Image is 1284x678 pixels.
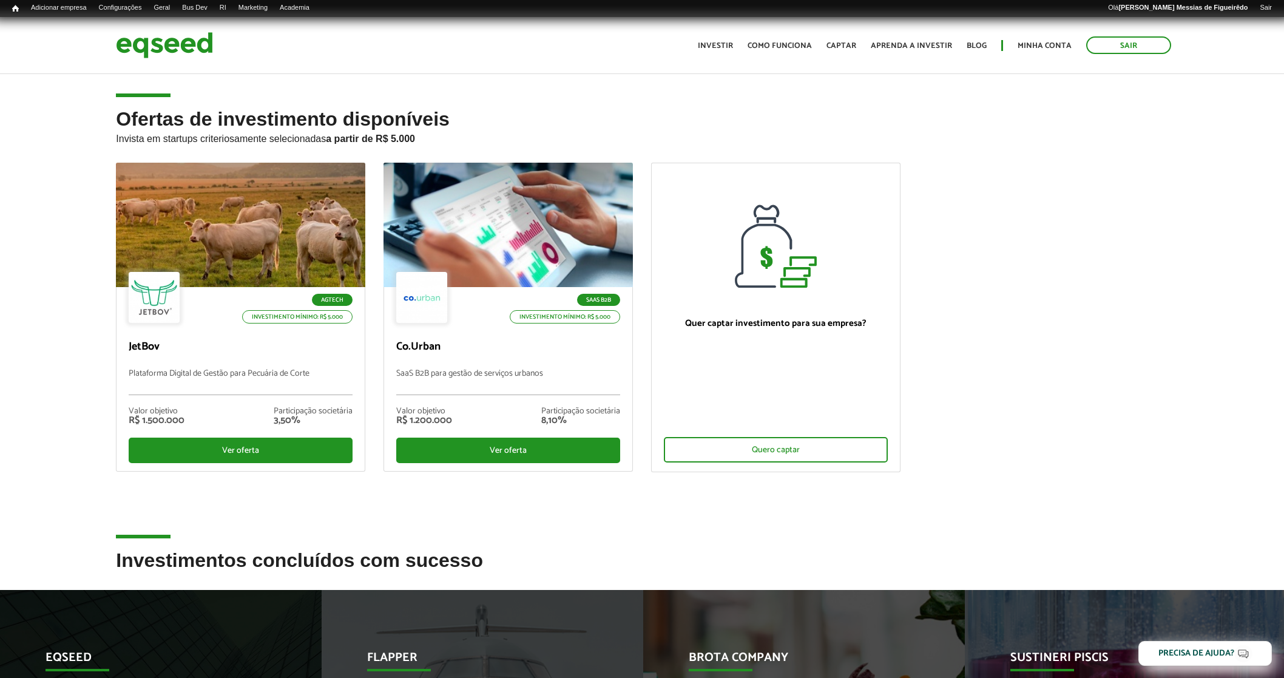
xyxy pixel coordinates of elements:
a: Início [6,3,25,15]
a: RI [214,3,232,13]
div: R$ 1.500.000 [129,416,184,425]
p: Plataforma Digital de Gestão para Pecuária de Corte [129,369,353,395]
div: 3,50% [274,416,353,425]
p: Co.Urban [396,341,620,354]
h2: Ofertas de investimento disponíveis [116,109,1167,163]
p: Investimento mínimo: R$ 5.000 [242,310,353,324]
a: Sair [1086,36,1171,54]
a: Investir [698,42,733,50]
p: SaaS B2B para gestão de serviços urbanos [396,369,620,395]
div: Valor objetivo [396,407,452,416]
p: EqSeed [46,651,258,671]
a: Blog [967,42,987,50]
p: Quer captar investimento para sua empresa? [664,318,888,329]
p: Invista em startups criteriosamente selecionadas [116,130,1167,144]
a: Quer captar investimento para sua empresa? Quero captar [651,163,900,472]
p: Sustineri Piscis [1010,651,1223,671]
h2: Investimentos concluídos com sucesso [116,550,1167,589]
a: Olá[PERSON_NAME] Messias de Figueirêdo [1102,3,1254,13]
a: Academia [274,3,316,13]
div: Quero captar [664,437,888,463]
div: Participação societária [274,407,353,416]
a: SaaS B2B Investimento mínimo: R$ 5.000 Co.Urban SaaS B2B para gestão de serviços urbanos Valor ob... [384,163,633,472]
strong: [PERSON_NAME] Messias de Figueirêdo [1118,4,1248,11]
div: Valor objetivo [129,407,184,416]
a: Minha conta [1018,42,1072,50]
a: Captar [826,42,856,50]
a: Configurações [93,3,148,13]
p: JetBov [129,341,353,354]
div: Participação societária [541,407,620,416]
span: Início [12,4,19,13]
img: EqSeed [116,29,213,61]
a: Bus Dev [176,3,214,13]
a: Sair [1254,3,1278,13]
a: Agtech Investimento mínimo: R$ 5.000 JetBov Plataforma Digital de Gestão para Pecuária de Corte V... [116,163,365,472]
a: Marketing [232,3,274,13]
strong: a partir de R$ 5.000 [326,134,415,144]
a: Aprenda a investir [871,42,952,50]
p: Investimento mínimo: R$ 5.000 [510,310,620,324]
div: R$ 1.200.000 [396,416,452,425]
a: Como funciona [748,42,812,50]
div: Ver oferta [129,438,353,463]
p: Agtech [312,294,353,306]
a: Adicionar empresa [25,3,93,13]
p: Flapper [367,651,579,671]
p: SaaS B2B [577,294,620,306]
div: 8,10% [541,416,620,425]
p: Brota Company [689,651,901,671]
div: Ver oferta [396,438,620,463]
a: Geral [147,3,176,13]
